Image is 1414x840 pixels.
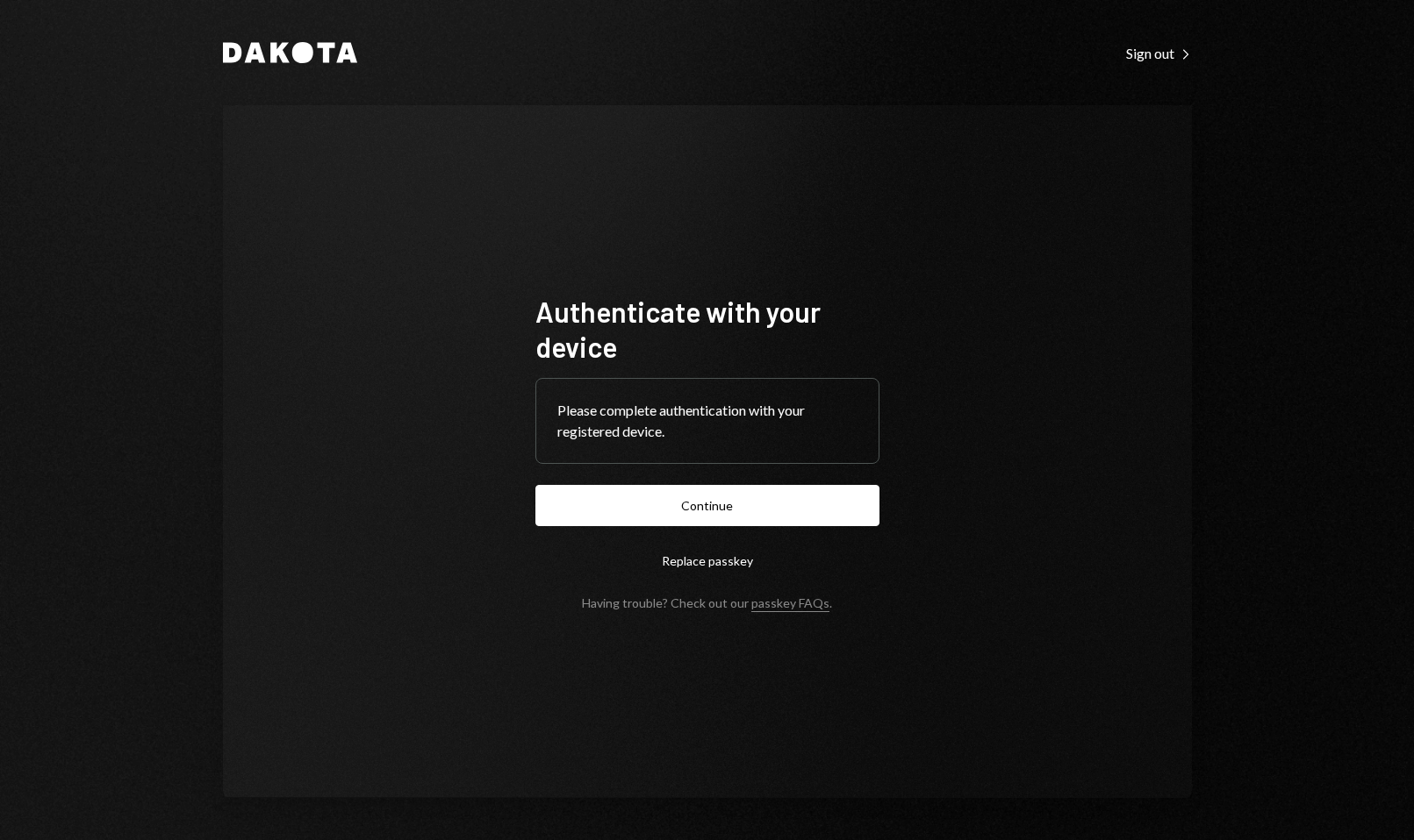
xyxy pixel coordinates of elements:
div: Having trouble? Check out our . [582,595,832,610]
button: Replace passkey [535,540,879,581]
a: passkey FAQs [751,595,829,612]
div: Please complete authentication with your registered device. [557,400,858,442]
div: Sign out [1126,45,1192,62]
button: Continue [535,485,879,526]
a: Sign out [1126,43,1192,62]
h1: Authenticate with your device [535,294,879,364]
